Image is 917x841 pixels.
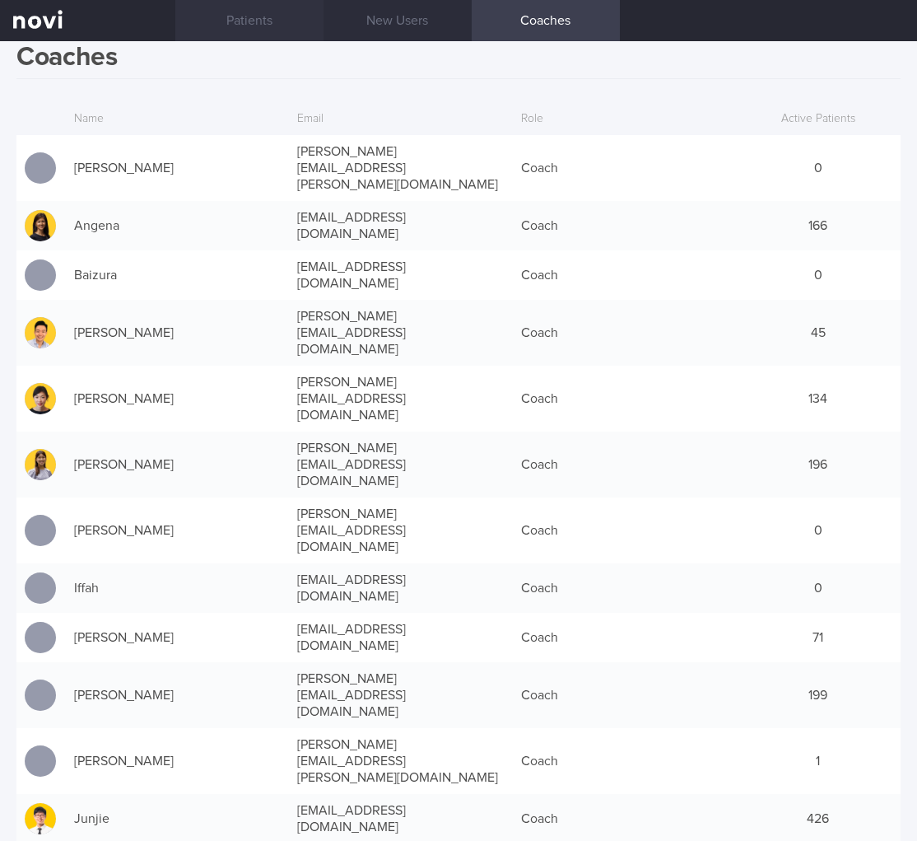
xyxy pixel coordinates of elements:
div: [PERSON_NAME][EMAIL_ADDRESS][DOMAIN_NAME] [289,662,512,728]
div: 166 [736,209,901,242]
div: [PERSON_NAME] [66,514,289,547]
div: Email [289,104,512,135]
div: [PERSON_NAME][EMAIL_ADDRESS][PERSON_NAME][DOMAIN_NAME] [289,728,512,794]
div: [PERSON_NAME][EMAIL_ADDRESS][DOMAIN_NAME] [289,300,512,366]
div: [EMAIL_ADDRESS][DOMAIN_NAME] [289,613,512,662]
div: Name [66,104,289,135]
div: Coach [513,316,736,349]
div: 71 [736,621,901,654]
div: 134 [736,382,901,415]
div: Coach [513,448,736,481]
div: [PERSON_NAME] [66,745,289,778]
div: Coach [513,259,736,292]
div: Coach [513,802,736,835]
div: Coach [513,152,736,185]
div: [PERSON_NAME] [66,621,289,654]
div: 0 [736,259,901,292]
div: Coach [513,621,736,654]
div: [EMAIL_ADDRESS][DOMAIN_NAME] [289,563,512,613]
div: 0 [736,572,901,605]
div: Coach [513,209,736,242]
div: [EMAIL_ADDRESS][DOMAIN_NAME] [289,250,512,300]
h1: Coaches [16,41,901,79]
div: [PERSON_NAME][EMAIL_ADDRESS][PERSON_NAME][DOMAIN_NAME] [289,135,512,201]
div: 1 [736,745,901,778]
div: [PERSON_NAME][EMAIL_ADDRESS][DOMAIN_NAME] [289,432,512,498]
div: 196 [736,448,901,481]
div: Role [513,104,736,135]
div: Angena [66,209,289,242]
div: Coach [513,514,736,547]
div: 426 [736,802,901,835]
div: [PERSON_NAME][EMAIL_ADDRESS][DOMAIN_NAME] [289,366,512,432]
div: [EMAIL_ADDRESS][DOMAIN_NAME] [289,201,512,250]
div: Iffah [66,572,289,605]
div: Baizura [66,259,289,292]
div: Coach [513,679,736,712]
div: 199 [736,679,901,712]
div: [PERSON_NAME] [66,679,289,712]
div: Coach [513,572,736,605]
div: [PERSON_NAME] [66,316,289,349]
div: [PERSON_NAME] [66,152,289,185]
div: 0 [736,152,901,185]
div: [PERSON_NAME][EMAIL_ADDRESS][DOMAIN_NAME] [289,498,512,563]
div: 45 [736,316,901,349]
div: Coach [513,745,736,778]
div: [PERSON_NAME] [66,448,289,481]
div: [PERSON_NAME] [66,382,289,415]
div: Junjie [66,802,289,835]
div: Coach [513,382,736,415]
div: Active Patients [736,104,901,135]
div: 0 [736,514,901,547]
